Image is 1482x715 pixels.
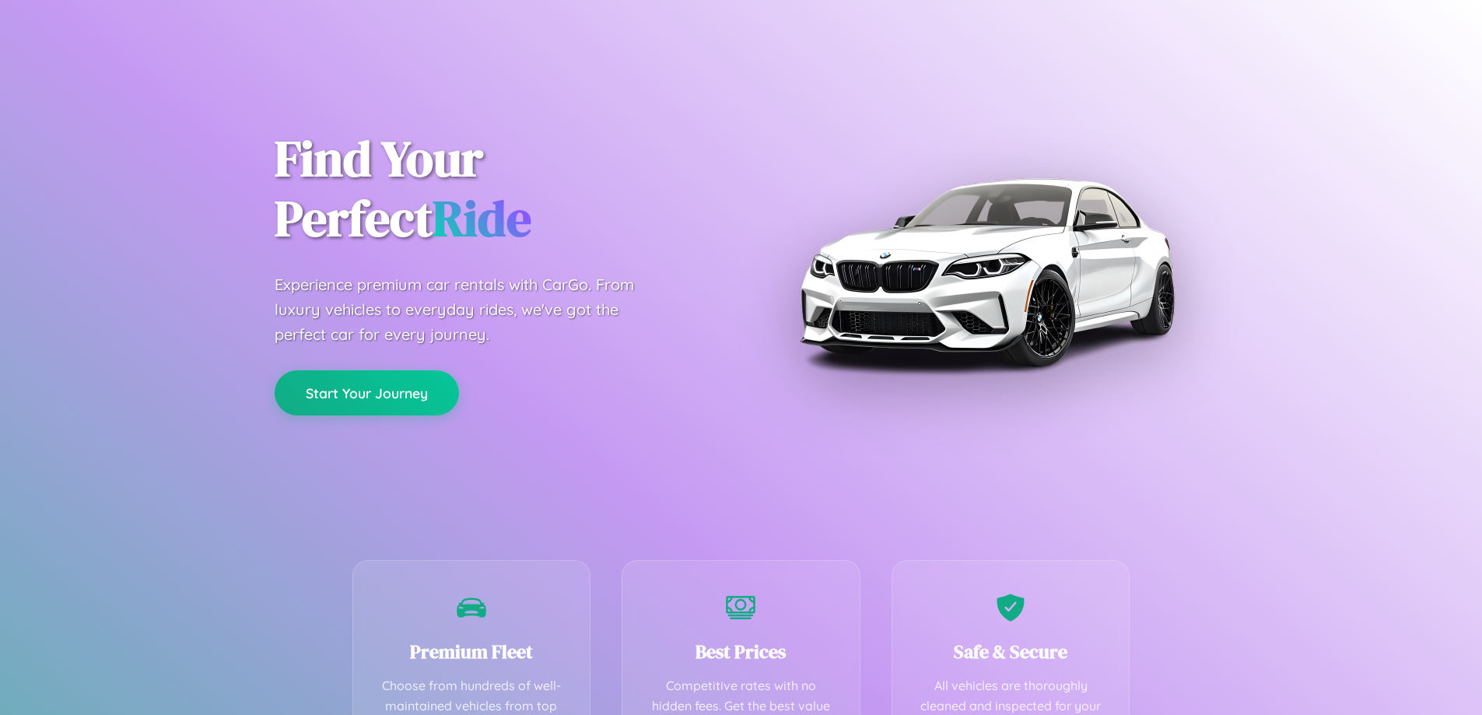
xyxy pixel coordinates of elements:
[275,272,664,347] p: Experience premium car rentals with CarGo. From luxury vehicles to everyday rides, we've got the ...
[916,639,1106,664] h3: Safe & Secure
[275,129,718,249] h1: Find Your Perfect
[646,639,836,664] h3: Best Prices
[275,370,459,415] button: Start Your Journey
[377,639,567,664] h3: Premium Fleet
[792,78,1181,467] img: Premium BMW car rental vehicle
[433,184,531,252] span: Ride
